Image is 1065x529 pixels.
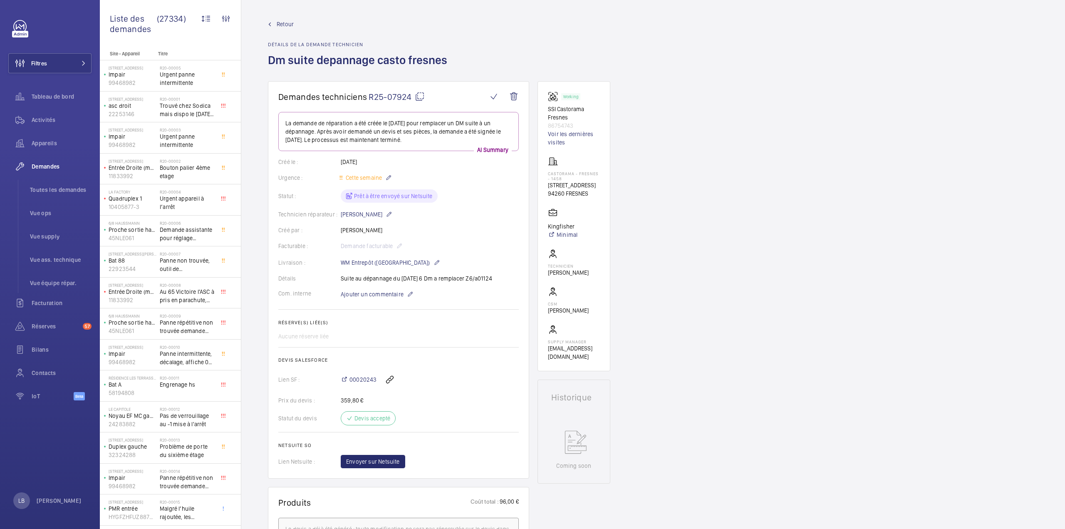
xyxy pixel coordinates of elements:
p: 99468982 [109,141,156,149]
span: Trouvé chez Sodica mais dispo le [DATE] [URL][DOMAIN_NAME] [160,102,215,118]
p: 32324288 [109,451,156,459]
span: Urgent appareil à l’arrêt [160,194,215,211]
span: Appareils [32,139,92,147]
p: SSI Castorama Fresnes [548,105,600,122]
span: Vue ass. technique [30,256,92,264]
p: [STREET_ADDRESS] [109,127,156,132]
a: 00020243 [341,375,376,384]
p: [STREET_ADDRESS] [109,499,156,504]
p: 6/8 Haussmann [109,313,156,318]
p: [STREET_ADDRESS] [109,97,156,102]
p: 99468982 [109,79,156,87]
span: Engrenage hs [160,380,215,389]
p: 11833992 [109,296,156,304]
p: AI Summary [474,146,512,154]
h2: R20-00007 [160,251,215,256]
p: 45NLE061 [109,327,156,335]
img: fire_alarm.svg [548,92,561,102]
p: Supply manager [548,339,600,344]
h2: R20-00014 [160,469,215,474]
p: [STREET_ADDRESS][PERSON_NAME] [109,251,156,256]
h1: Historique [551,393,597,402]
h2: Détails de la demande technicien [268,42,452,47]
p: [STREET_ADDRESS] [109,65,156,70]
span: Cette semaine [344,174,382,181]
h1: Produits [278,497,311,508]
p: [STREET_ADDRESS] [109,345,156,350]
span: Beta [74,392,85,400]
h2: R20-00004 [160,189,215,194]
p: 22923544 [109,265,156,273]
span: Vue supply [30,232,92,241]
p: [STREET_ADDRESS] [109,469,156,474]
p: Résidence les Terrasse - [STREET_ADDRESS] [109,375,156,380]
p: 10405877-3 [109,203,156,211]
p: Site - Appareil [100,51,155,57]
p: 86754743 [548,122,600,130]
p: Impair [109,132,156,141]
p: 58194808 [109,389,156,397]
h2: Netsuite SO [278,442,519,448]
p: Duplex gauche [109,442,156,451]
button: Envoyer sur Netsuite [341,455,405,468]
p: Kingfisher [548,222,577,231]
p: [PERSON_NAME] [548,306,589,315]
h2: R20-00011 [160,375,215,380]
span: Demande assistante pour réglage d'opérateurs porte cabine double accès [160,226,215,242]
span: Panne non trouvée, outil de déverouillouge impératif pour le diagnostic [160,256,215,273]
h2: R20-00013 [160,437,215,442]
span: Demandes [32,162,92,171]
p: PMR entrée [109,504,156,513]
p: Proche sortie hall Pelletier [109,318,156,327]
p: Coût total : [471,497,499,508]
span: Ajouter un commentaire [341,290,404,298]
p: La demande de réparation a été créée le [DATE] pour remplacer un DM suite à un dépannage. Après a... [285,119,512,144]
p: Technicien [548,263,589,268]
p: WM Entrepôt ([GEOGRAPHIC_DATA]) [341,258,440,268]
a: Voir les dernières visites [548,130,600,147]
p: Castorama - FRESNES - 1458 [548,171,600,181]
p: 99468982 [109,482,156,490]
p: Working [563,95,578,98]
p: 24283882 [109,420,156,428]
span: IoT [32,392,74,400]
p: [STREET_ADDRESS] [548,181,600,189]
span: Activités [32,116,92,124]
span: Panne répétitive non trouvée demande assistance expert technique [160,474,215,490]
p: Noyau EF MC gauche [109,412,156,420]
p: [PERSON_NAME] [341,209,392,219]
span: Urgent panne intermittente [160,132,215,149]
span: Au 65 Victoire l'ASC à pris en parachute, toutes les sécu coupé, il est au 3 ème, asc sans machin... [160,288,215,304]
h2: R20-00015 [160,499,215,504]
span: 57 [83,323,92,330]
span: Bilans [32,345,92,354]
p: Impair [109,350,156,358]
span: Vue équipe répar. [30,279,92,287]
p: Le Capitole [109,407,156,412]
p: Quadruplex 1 [109,194,156,203]
p: Coming soon [556,462,591,470]
p: [EMAIL_ADDRESS][DOMAIN_NAME] [548,344,600,361]
p: Entrée Droite (monte-charge) [109,288,156,296]
span: Pas de verrouillage au -1 mise à l'arrêt [160,412,215,428]
p: [STREET_ADDRESS] [109,159,156,164]
span: Malgré l’huile rajoutée, les vibrations continuent. Prévoir un realignement des guides ? [160,504,215,521]
p: 6/8 Haussmann [109,221,156,226]
p: [STREET_ADDRESS] [109,283,156,288]
p: Bat A [109,380,156,389]
span: Facturation [32,299,92,307]
h2: R20-00003 [160,127,215,132]
h1: Dm suite depannage casto fresnes [268,52,452,81]
span: Demandes techniciens [278,92,367,102]
p: Bat 88 [109,256,156,265]
p: 45NLE061 [109,234,156,242]
p: Proche sortie hall Pelletier [109,226,156,234]
span: 00020243 [349,375,376,384]
p: LB [18,497,25,505]
h2: R20-00008 [160,283,215,288]
p: Entrée Droite (monte-charge) [109,164,156,172]
p: 94260 FRESNES [548,189,600,198]
p: La Factory [109,189,156,194]
button: Filtres [8,53,92,73]
h2: R20-00009 [160,313,215,318]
